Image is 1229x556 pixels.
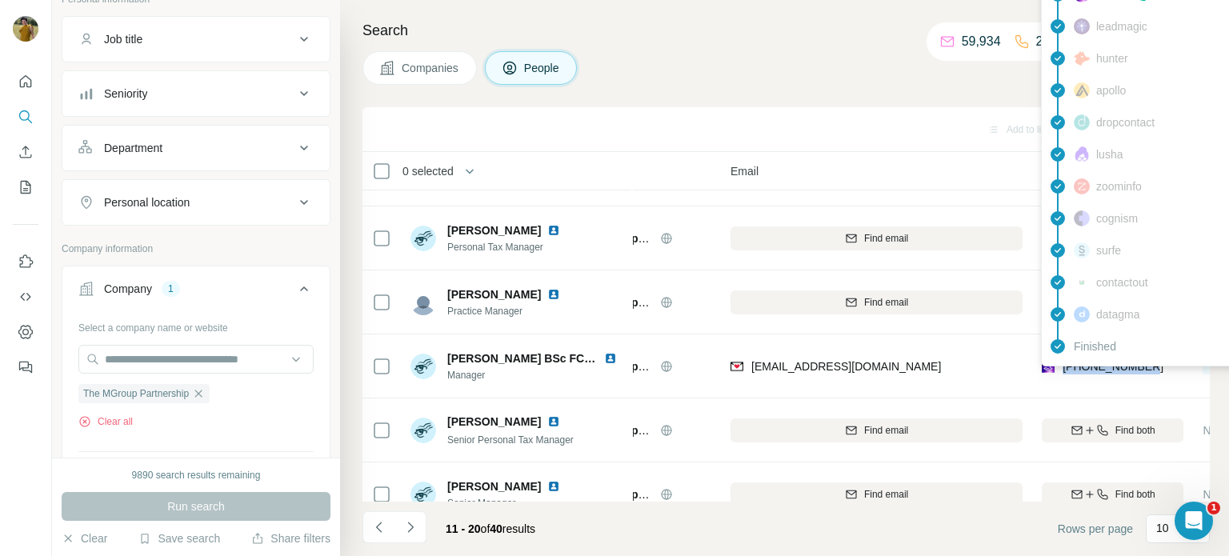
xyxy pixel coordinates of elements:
[1074,51,1090,66] img: provider hunter logo
[447,368,623,382] span: Manager
[864,231,908,246] span: Find email
[447,496,566,510] span: Senior Manager
[547,480,560,493] img: LinkedIn logo
[864,487,908,502] span: Find email
[138,530,220,546] button: Save search
[402,60,460,76] span: Companies
[447,240,566,254] span: Personal Tax Manager
[13,353,38,382] button: Feedback
[1156,520,1169,536] p: 10
[1207,502,1220,514] span: 1
[104,140,162,156] div: Department
[62,74,330,113] button: Seniority
[1115,423,1155,438] span: Find both
[13,247,38,276] button: Use Surfe on LinkedIn
[1115,487,1155,502] span: Find both
[547,415,560,428] img: LinkedIn logo
[62,242,330,256] p: Company information
[410,290,436,315] img: Avatar
[1096,306,1139,322] span: datagma
[62,129,330,167] button: Department
[78,314,314,335] div: Select a company name or website
[1058,521,1133,537] span: Rows per page
[731,418,1023,442] button: Find email
[1063,360,1163,373] span: [PHONE_NUMBER]
[731,482,1023,506] button: Find email
[447,434,574,446] span: Senior Personal Tax Manager
[13,173,38,202] button: My lists
[1074,146,1090,162] img: provider lusha logo
[1042,482,1183,506] button: Find both
[62,20,330,58] button: Job title
[83,386,189,401] span: The MGroup Partnership
[864,295,908,310] span: Find email
[1175,502,1213,540] iframe: Intercom live chat
[1074,178,1090,194] img: provider zoominfo logo
[1096,50,1128,66] span: hunter
[13,282,38,311] button: Use Surfe API
[1096,82,1126,98] span: apollo
[731,290,1023,314] button: Find email
[547,224,560,237] img: LinkedIn logo
[1074,306,1090,322] img: provider datagma logo
[13,67,38,96] button: Quick start
[731,163,759,179] span: Email
[731,358,743,374] img: provider findymail logo
[394,511,426,543] button: Navigate to next page
[1096,114,1155,130] span: dropcontact
[524,60,561,76] span: People
[251,530,330,546] button: Share filters
[78,414,133,429] button: Clear all
[13,102,38,131] button: Search
[410,482,436,507] img: Avatar
[572,424,703,437] span: The MGroup Partnership
[1074,278,1090,286] img: provider contactout logo
[547,288,560,301] img: LinkedIn logo
[1042,418,1183,442] button: Find both
[731,226,1023,250] button: Find email
[447,304,566,318] span: Practice Manager
[62,270,330,314] button: Company1
[410,354,436,379] img: Avatar
[13,138,38,166] button: Enrich CSV
[572,488,703,501] span: The MGroup Partnership
[447,222,541,238] span: [PERSON_NAME]
[1074,210,1090,226] img: provider cognism logo
[572,232,703,245] span: The MGroup Partnership
[104,86,147,102] div: Seniority
[1096,274,1148,290] span: contactout
[1096,242,1121,258] span: surfe
[410,226,436,251] img: Avatar
[162,282,180,296] div: 1
[1096,178,1142,194] span: zoominfo
[410,418,436,443] img: Avatar
[447,352,600,365] span: [PERSON_NAME] BSc FCCA
[13,318,38,346] button: Dashboard
[447,286,541,302] span: [PERSON_NAME]
[1096,210,1138,226] span: cognism
[362,511,394,543] button: Navigate to previous page
[572,360,703,373] span: The MGroup Partnership
[13,16,38,42] img: Avatar
[962,32,1001,51] p: 59,934
[572,296,703,309] span: The MGroup Partnership
[446,522,535,535] span: results
[1096,18,1147,34] span: leadmagic
[104,31,142,47] div: Job title
[1074,338,1116,354] span: Finished
[104,281,152,297] div: Company
[1074,82,1090,98] img: provider apollo logo
[1074,114,1090,130] img: provider dropcontact logo
[132,468,261,482] div: 9890 search results remaining
[751,360,941,373] span: [EMAIL_ADDRESS][DOMAIN_NAME]
[447,478,541,494] span: [PERSON_NAME]
[62,530,107,546] button: Clear
[362,19,1210,42] h4: Search
[446,522,481,535] span: 11 - 20
[1036,32,1093,51] p: 2,324,022
[1074,242,1090,258] img: provider surfe logo
[490,522,502,535] span: 40
[864,423,908,438] span: Find email
[104,194,190,210] div: Personal location
[604,352,617,365] img: LinkedIn logo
